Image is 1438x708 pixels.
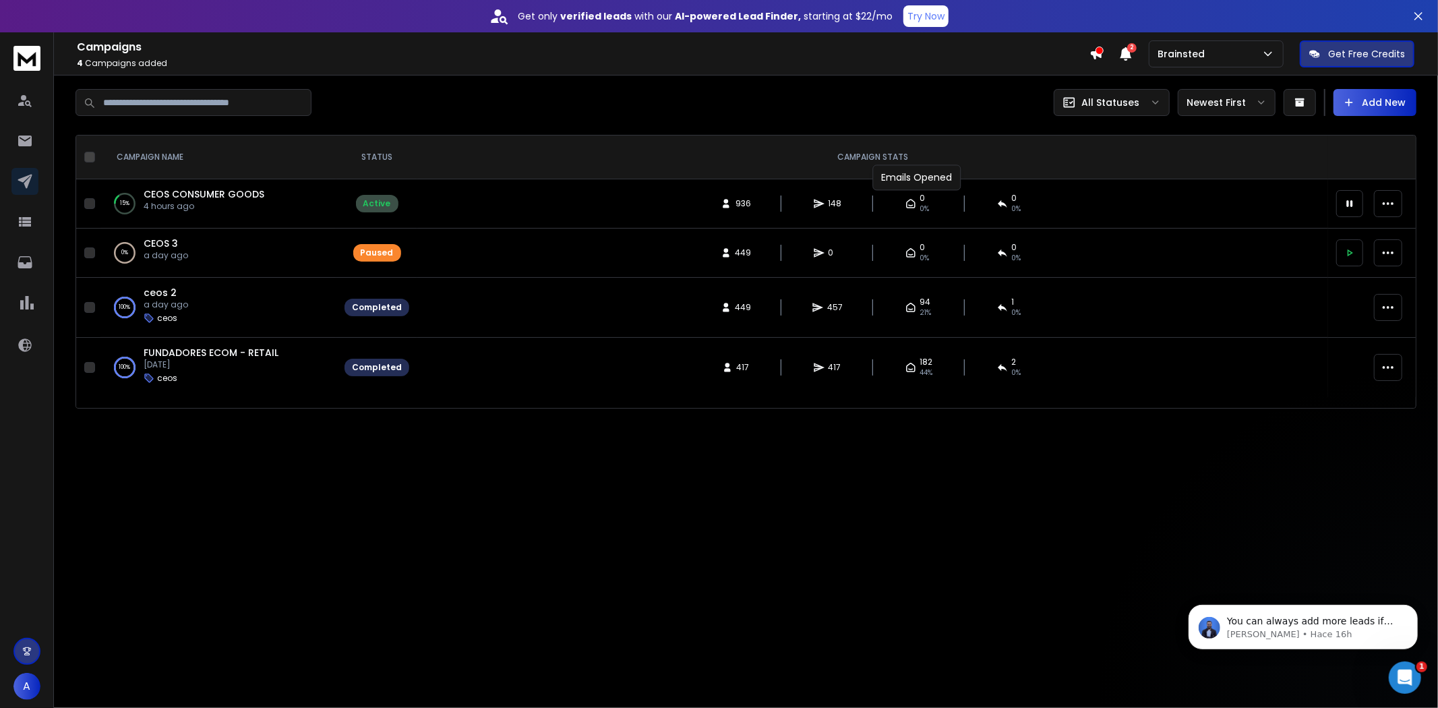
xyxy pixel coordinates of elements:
[736,247,752,258] span: 449
[560,9,632,23] strong: verified leads
[144,250,188,261] p: a day ago
[907,9,945,23] p: Try Now
[1389,661,1421,694] iframe: Intercom live chat
[144,187,264,201] a: CEOS CONSUMER GOODS
[1178,89,1276,116] button: Newest First
[119,301,131,314] p: 100 %
[352,362,402,373] div: Completed
[736,302,752,313] span: 449
[13,46,40,71] img: logo
[120,197,129,210] p: 15 %
[77,39,1089,55] h1: Campaigns
[363,198,391,209] div: Active
[1334,89,1416,116] button: Add New
[920,242,926,253] span: 0
[417,136,1328,179] th: CAMPAIGN STATS
[336,136,417,179] th: STATUS
[144,201,264,212] p: 4 hours ago
[1012,367,1021,378] span: 0 %
[157,313,177,324] p: ceos
[1012,242,1017,253] span: 0
[1168,577,1438,672] iframe: Intercom notifications mensaje
[737,362,750,373] span: 417
[920,307,932,318] span: 21 %
[100,179,336,229] td: 15%CEOS CONSUMER GOODS4 hours ago
[1328,47,1405,61] p: Get Free Credits
[903,5,949,27] button: Try Now
[872,165,961,190] div: Emails Opened
[920,357,933,367] span: 182
[1416,661,1427,672] span: 1
[100,136,336,179] th: CAMPAIGN NAME
[920,297,931,307] span: 94
[736,198,751,209] span: 936
[144,346,278,359] a: FUNDADORES ECOM - RETAIL
[100,278,336,338] td: 100%ceos 2a day agoceos
[1081,96,1139,109] p: All Statuses
[361,247,394,258] div: Paused
[121,246,128,260] p: 0 %
[1012,204,1021,214] span: 0 %
[1012,297,1015,307] span: 1
[1012,357,1017,367] span: 2
[100,338,336,398] td: 100%FUNDADORES ECOM - RETAIL[DATE]ceos
[144,237,178,250] a: CEOS 3
[1012,307,1021,318] span: 0 %
[77,57,83,69] span: 4
[119,361,131,374] p: 100 %
[1127,43,1137,53] span: 2
[77,58,1089,69] p: Campaigns added
[1158,47,1210,61] p: Brainsted
[144,299,188,310] p: a day ago
[1300,40,1414,67] button: Get Free Credits
[827,302,843,313] span: 457
[1012,253,1021,264] span: 0%
[1012,193,1017,204] span: 0
[13,673,40,700] button: A
[100,229,336,278] td: 0%CEOS 3a day ago
[157,373,177,384] p: ceos
[920,253,930,264] span: 0%
[920,367,933,378] span: 44 %
[829,198,842,209] span: 148
[829,362,842,373] span: 417
[920,204,930,214] span: 0 %
[675,9,801,23] strong: AI-powered Lead Finder,
[920,193,926,204] span: 0
[352,302,402,313] div: Completed
[144,286,177,299] a: ceos 2
[829,247,842,258] span: 0
[144,359,278,370] p: [DATE]
[518,9,893,23] p: Get only with our starting at $22/mo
